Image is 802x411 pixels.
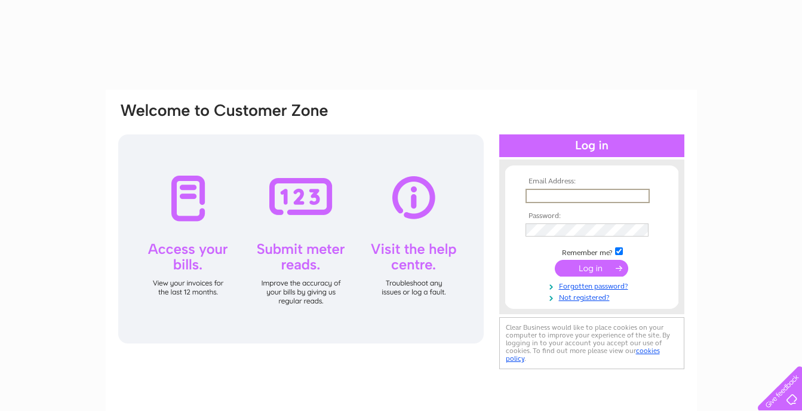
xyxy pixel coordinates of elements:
[499,317,684,369] div: Clear Business would like to place cookies on your computer to improve your experience of the sit...
[523,177,661,186] th: Email Address:
[526,280,661,291] a: Forgotten password?
[555,260,628,277] input: Submit
[523,212,661,220] th: Password:
[506,346,660,363] a: cookies policy
[523,246,661,257] td: Remember me?
[526,291,661,302] a: Not registered?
